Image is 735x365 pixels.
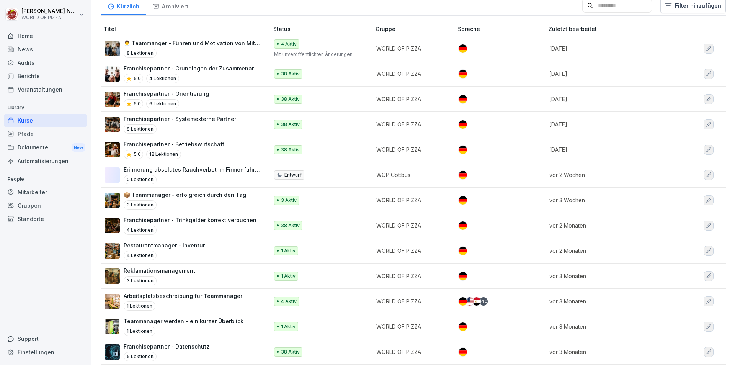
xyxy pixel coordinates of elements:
[549,120,671,128] p: [DATE]
[4,154,87,168] a: Automatisierungen
[4,199,87,212] div: Gruppen
[549,322,671,331] p: vor 3 Monaten
[549,348,671,356] p: vor 3 Monaten
[549,297,671,305] p: vor 3 Monaten
[4,185,87,199] a: Mitarbeiter
[376,120,446,128] p: WORLD OF PIZZA
[124,140,224,148] p: Franchisepartner - Betriebswirtschaft
[4,83,87,96] a: Veranstaltungen
[458,25,546,33] p: Sprache
[124,342,209,350] p: Franchisepartner - Datenschutz
[124,251,157,260] p: 4 Lektionen
[105,243,120,259] img: yz6mclz4ii0gojfnz0zb4rew.png
[124,175,157,184] p: 0 Lektionen
[124,39,261,47] p: 👨‍💼 Teammanger - Führen und Motivation von Mitarbeitern
[459,322,467,331] img: de.svg
[4,69,87,83] a: Berichte
[459,297,467,306] img: de.svg
[376,297,446,305] p: WORLD OF PIZZA
[273,25,372,33] p: Status
[459,95,467,103] img: de.svg
[4,101,87,114] p: Library
[134,100,141,107] p: 5.0
[4,173,87,185] p: People
[4,141,87,155] a: DokumenteNew
[124,200,157,210] p: 3 Lektionen
[124,64,261,72] p: Franchisepartner - Grundlagen der Zusammenarbeit
[21,8,77,15] p: [PERSON_NAME] Natusch
[105,142,120,157] img: bsaovmw8zq5rho4tj0mrlz8w.png
[479,297,488,306] div: + 10
[124,49,157,58] p: 8 Lektionen
[124,216,256,224] p: Franchisepartner - Trinkgelder korrekt verbuchen
[274,51,363,58] p: Mit unveröffentlichten Änderungen
[4,29,87,43] a: Home
[281,70,300,77] p: 38 Aktiv
[72,143,85,152] div: New
[459,348,467,356] img: de.svg
[459,196,467,205] img: de.svg
[549,171,671,179] p: vor 2 Wochen
[105,294,120,309] img: gp39zyhmjj8jqmmmqhmlp4ym.png
[549,44,671,52] p: [DATE]
[124,327,155,336] p: 1 Lektionen
[376,25,455,33] p: Gruppe
[105,319,120,334] img: xcepeeat5wdmikzod9p6gcxz.png
[376,44,446,52] p: WORLD OF PIZZA
[376,221,446,229] p: WORLD OF PIZZA
[459,221,467,230] img: de.svg
[105,344,120,360] img: jvq35q8uv3pyvlyh7jayf0d0.png
[281,247,296,254] p: 1 Aktiv
[104,25,270,33] p: Titel
[4,212,87,226] a: Standorte
[124,267,195,275] p: Reklamationsmanagement
[146,74,179,83] p: 4 Lektionen
[281,197,297,204] p: 3 Aktiv
[376,95,446,103] p: WORLD OF PIZZA
[4,127,87,141] div: Pfade
[376,348,446,356] p: WORLD OF PIZZA
[549,196,671,204] p: vor 3 Wochen
[376,272,446,280] p: WORLD OF PIZZA
[124,191,246,199] p: 📦 Teammanager - erfolgreich durch den Tag
[376,70,446,78] p: WORLD OF PIZZA
[376,322,446,331] p: WORLD OF PIZZA
[4,56,87,69] a: Audits
[4,43,87,56] a: News
[549,25,681,33] p: Zuletzt bearbeitet
[124,352,157,361] p: 5 Lektionen
[459,247,467,255] img: de.svg
[4,141,87,155] div: Dokumente
[549,146,671,154] p: [DATE]
[124,226,157,235] p: 4 Lektionen
[281,298,297,305] p: 4 Aktiv
[281,323,296,330] p: 1 Aktiv
[284,172,302,178] p: Entwurf
[459,146,467,154] img: de.svg
[376,196,446,204] p: WORLD OF PIZZA
[549,272,671,280] p: vor 3 Monaten
[124,292,242,300] p: Arbeitsplatzbeschreibung für Teammanager
[459,44,467,53] img: de.svg
[376,146,446,154] p: WORLD OF PIZZA
[465,297,474,306] img: us.svg
[105,193,120,208] img: ofkaf57qe2vyr6d9h2nm8kkd.png
[124,90,209,98] p: Franchisepartner - Orientierung
[4,114,87,127] a: Kurse
[105,268,120,284] img: tp0zhz27ks0g0cb4ibmweuhx.png
[459,70,467,78] img: de.svg
[105,41,120,56] img: ohhd80l18yea4i55etg45yot.png
[124,276,157,285] p: 3 Lektionen
[549,95,671,103] p: [DATE]
[124,115,236,123] p: Franchisepartner - Systemexterne Partner
[549,247,671,255] p: vor 2 Monaten
[105,66,120,82] img: jg5uy95jeicgu19gkip2jpcz.png
[376,247,446,255] p: WORLD OF PIZZA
